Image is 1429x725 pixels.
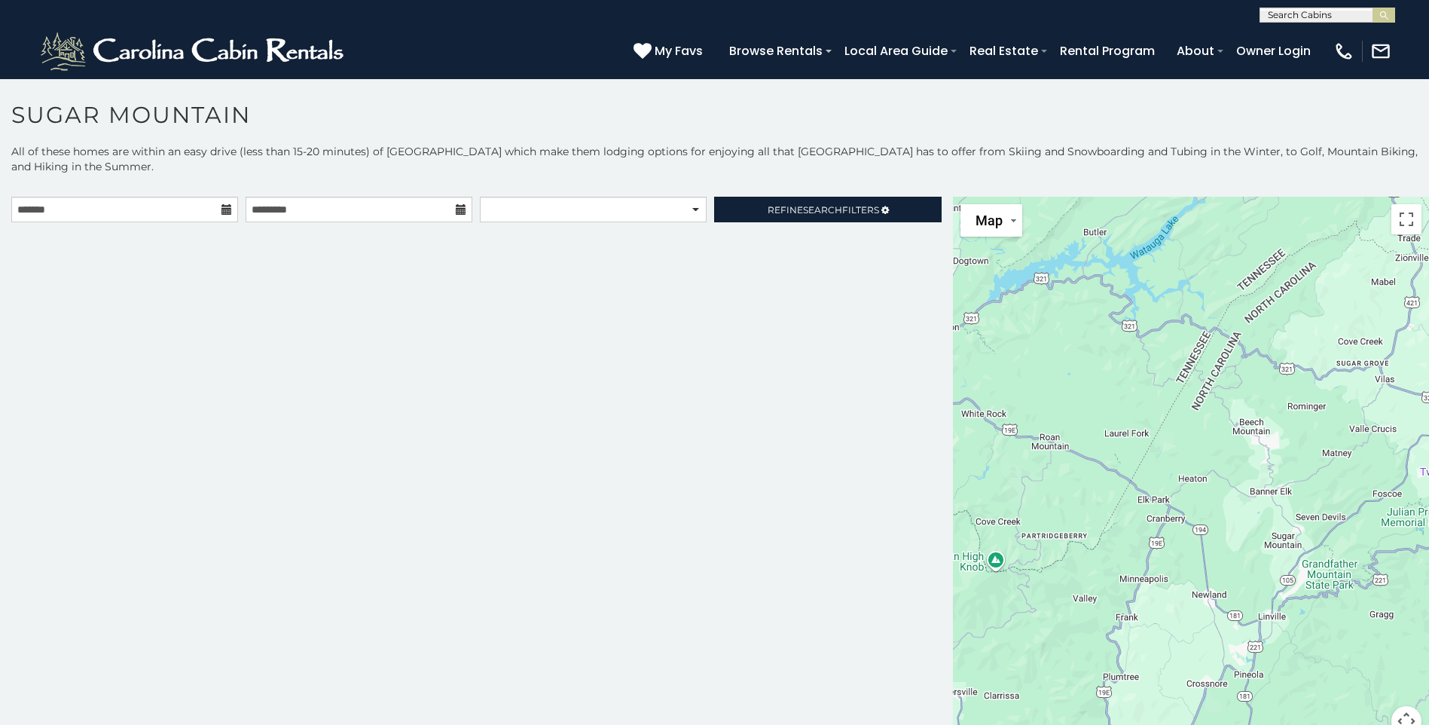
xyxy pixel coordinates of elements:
a: Owner Login [1229,38,1318,64]
img: mail-regular-white.png [1370,41,1391,62]
img: phone-regular-white.png [1333,41,1354,62]
span: My Favs [655,41,703,60]
a: About [1169,38,1222,64]
img: White-1-2.png [38,29,350,74]
span: Map [976,213,1003,228]
a: RefineSearchFilters [714,197,941,222]
a: Local Area Guide [837,38,955,64]
button: Change map style [960,204,1022,237]
span: Search [803,204,842,216]
a: Browse Rentals [722,38,830,64]
a: My Favs [634,41,707,61]
a: Real Estate [962,38,1046,64]
a: Rental Program [1052,38,1162,64]
button: Toggle fullscreen view [1391,204,1421,234]
span: Refine Filters [768,204,879,216]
